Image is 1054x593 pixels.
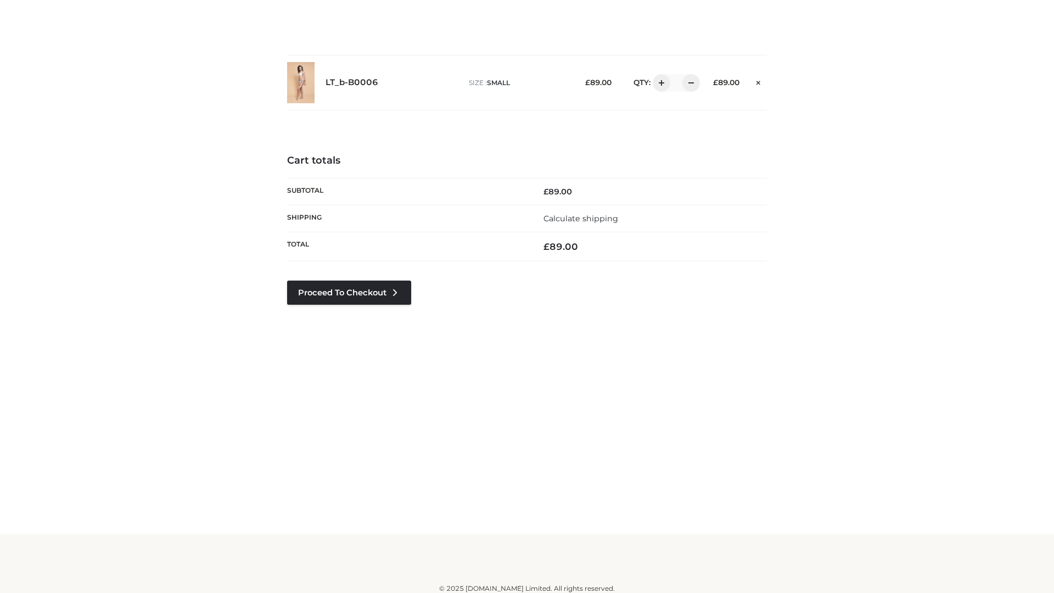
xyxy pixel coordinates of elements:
h4: Cart totals [287,155,767,167]
th: Subtotal [287,178,527,205]
a: Proceed to Checkout [287,281,411,305]
bdi: 89.00 [713,78,739,87]
bdi: 89.00 [585,78,612,87]
bdi: 89.00 [543,187,572,197]
bdi: 89.00 [543,241,578,252]
p: size : [469,78,568,88]
a: Remove this item [750,74,767,88]
span: £ [713,78,718,87]
img: LT_b-B0006 - SMALL [287,62,315,103]
span: SMALL [487,79,510,87]
th: Shipping [287,205,527,232]
span: £ [543,241,550,252]
a: LT_b-B0006 [326,77,378,88]
a: Calculate shipping [543,214,618,223]
div: QTY: [623,74,696,92]
span: £ [543,187,548,197]
span: £ [585,78,590,87]
th: Total [287,232,527,261]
